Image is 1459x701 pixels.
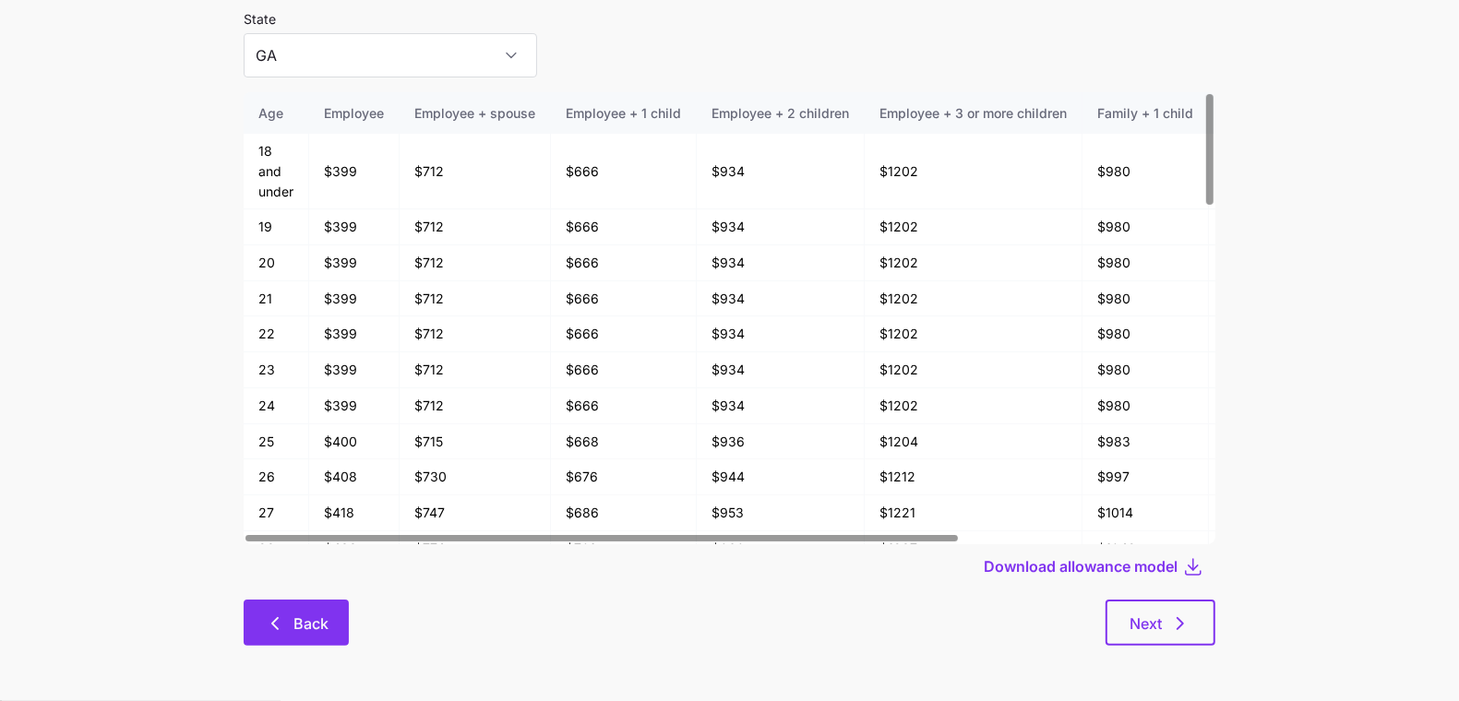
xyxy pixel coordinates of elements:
td: $712 [400,245,551,281]
label: State [244,9,276,30]
td: $1221 [865,495,1082,531]
td: $1202 [865,352,1082,388]
span: Download allowance model [984,555,1178,577]
td: $399 [309,134,400,209]
td: $1202 [865,388,1082,424]
td: $666 [551,281,697,317]
td: $399 [309,352,400,388]
td: $774 [400,531,551,567]
td: $1014 [1082,495,1209,531]
td: $1212 [865,459,1082,495]
td: $418 [309,495,400,531]
td: 25 [244,424,309,460]
div: Employee + 2 children [712,103,849,124]
td: $666 [551,316,697,352]
td: $730 [400,459,551,495]
td: $1202 [865,209,1082,245]
td: 28 [244,531,309,567]
td: $676 [551,459,697,495]
td: $969 [697,531,865,567]
td: $668 [551,424,697,460]
td: $980 [1082,281,1209,317]
button: Next [1106,600,1215,646]
td: $399 [309,281,400,317]
div: Family + 1 child [1097,103,1193,124]
td: $934 [697,134,865,209]
td: $712 [400,316,551,352]
div: Age [258,103,293,124]
td: $980 [1082,209,1209,245]
td: $934 [697,388,865,424]
td: $944 [697,459,865,495]
td: $980 [1082,388,1209,424]
td: $980 [1082,134,1209,209]
td: $666 [551,352,697,388]
td: $934 [697,316,865,352]
td: 21 [244,281,309,317]
div: Employee + 1 child [566,103,681,124]
div: Employee + spouse [414,103,535,124]
td: $701 [551,531,697,567]
td: 20 [244,245,309,281]
td: $1202 [865,281,1082,317]
td: 23 [244,352,309,388]
td: $433 [309,531,400,567]
td: 19 [244,209,309,245]
td: $980 [1082,245,1209,281]
td: $980 [1082,316,1209,352]
td: $712 [400,388,551,424]
td: 22 [244,316,309,352]
td: $408 [309,459,400,495]
input: Select a state [244,33,537,77]
td: $400 [309,424,400,460]
td: $980 [1082,352,1209,388]
button: Download allowance model [984,555,1182,577]
td: $983 [1082,424,1209,460]
td: 18 and under [244,134,309,209]
td: $997 [1082,459,1209,495]
div: Employee + 3 or more children [879,103,1067,124]
td: $934 [697,281,865,317]
td: $712 [400,209,551,245]
td: $934 [697,209,865,245]
td: $1202 [865,245,1082,281]
td: $712 [400,352,551,388]
td: $399 [309,316,400,352]
td: $1202 [865,316,1082,352]
td: 24 [244,388,309,424]
span: Next [1130,612,1162,635]
td: $1202 [865,134,1082,209]
td: $666 [551,134,697,209]
td: $936 [697,424,865,460]
td: $712 [400,134,551,209]
td: $712 [400,281,551,317]
td: $934 [697,352,865,388]
td: $934 [697,245,865,281]
td: $747 [400,495,551,531]
td: $715 [400,424,551,460]
td: $399 [309,388,400,424]
td: $666 [551,209,697,245]
td: $399 [309,209,400,245]
td: $1237 [865,531,1082,567]
div: Employee [324,103,384,124]
td: 27 [244,495,309,531]
td: $399 [309,245,400,281]
td: $666 [551,388,697,424]
td: $953 [697,495,865,531]
td: $686 [551,495,697,531]
td: $666 [551,245,697,281]
button: Back [244,600,349,646]
td: $1204 [865,424,1082,460]
td: $1042 [1082,531,1209,567]
td: 26 [244,459,309,495]
span: Back [293,612,329,635]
